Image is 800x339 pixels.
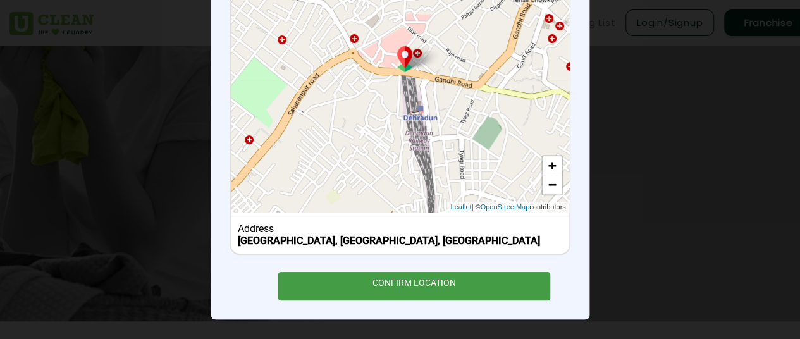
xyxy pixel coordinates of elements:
[543,175,562,194] a: Zoom out
[450,202,471,213] a: Leaflet
[447,202,569,213] div: | © contributors
[480,202,529,213] a: OpenStreetMap
[238,223,562,235] div: Address
[238,235,540,247] b: [GEOGRAPHIC_DATA], [GEOGRAPHIC_DATA], [GEOGRAPHIC_DATA]
[543,156,562,175] a: Zoom in
[278,272,551,300] div: CONFIRM LOCATION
